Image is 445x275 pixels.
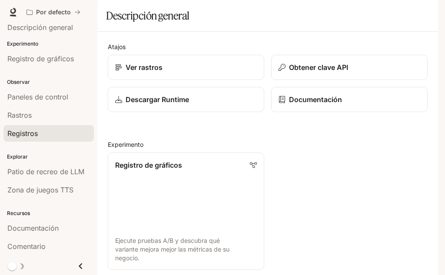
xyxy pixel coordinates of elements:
[108,87,264,112] a: Descargar Runtime
[106,9,189,22] font: Descripción general
[115,237,229,262] font: Ejecute pruebas A/B y descubra qué variante mejora mejor las métricas de su negocio.
[115,161,182,169] font: Registro de gráficos
[108,43,126,50] font: Atajos
[271,87,428,112] a: Documentación
[289,63,348,72] font: Obtener clave API
[36,8,71,16] font: Por defecto
[23,3,84,21] button: Todos los espacios de trabajo
[108,152,264,270] a: Registro de gráficosEjecute pruebas A/B y descubra qué variante mejora mejor las métricas de su n...
[126,63,163,72] font: Ver rastros
[126,95,189,104] font: Descargar Runtime
[289,95,342,104] font: Documentación
[271,55,428,80] button: Obtener clave API
[108,141,143,148] font: Experimento
[108,55,264,80] a: Ver rastros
